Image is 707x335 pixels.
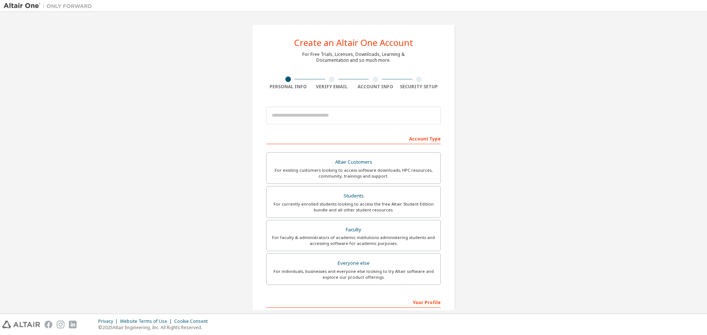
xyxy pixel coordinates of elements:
div: Account Type [266,132,441,144]
div: For Free Trials, Licenses, Downloads, Learning & Documentation and so much more. [302,51,405,63]
div: Faculty [271,225,436,235]
img: linkedin.svg [69,321,77,328]
div: Personal Info [266,84,310,90]
img: facebook.svg [45,321,52,328]
div: Altair Customers [271,157,436,167]
div: Cookie Consent [174,318,212,324]
div: Everyone else [271,258,436,268]
div: Create an Altair One Account [294,38,413,47]
p: © 2025 Altair Engineering, Inc. All Rights Reserved. [98,324,212,331]
div: Verify Email [310,84,354,90]
div: Security Setup [397,84,441,90]
div: For faculty & administrators of academic institutions administering students and accessing softwa... [271,235,436,246]
img: instagram.svg [57,321,64,328]
div: Account Info [353,84,397,90]
img: altair_logo.svg [2,321,40,328]
img: Altair One [4,2,96,10]
div: Website Terms of Use [120,318,174,324]
div: For individuals, businesses and everyone else looking to try Altair software and explore our prod... [271,268,436,280]
div: For existing customers looking to access software downloads, HPC resources, community, trainings ... [271,167,436,179]
div: Privacy [98,318,120,324]
div: For currently enrolled students looking to access the free Altair Student Edition bundle and all ... [271,201,436,213]
div: Students [271,191,436,201]
div: Your Profile [266,296,441,308]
